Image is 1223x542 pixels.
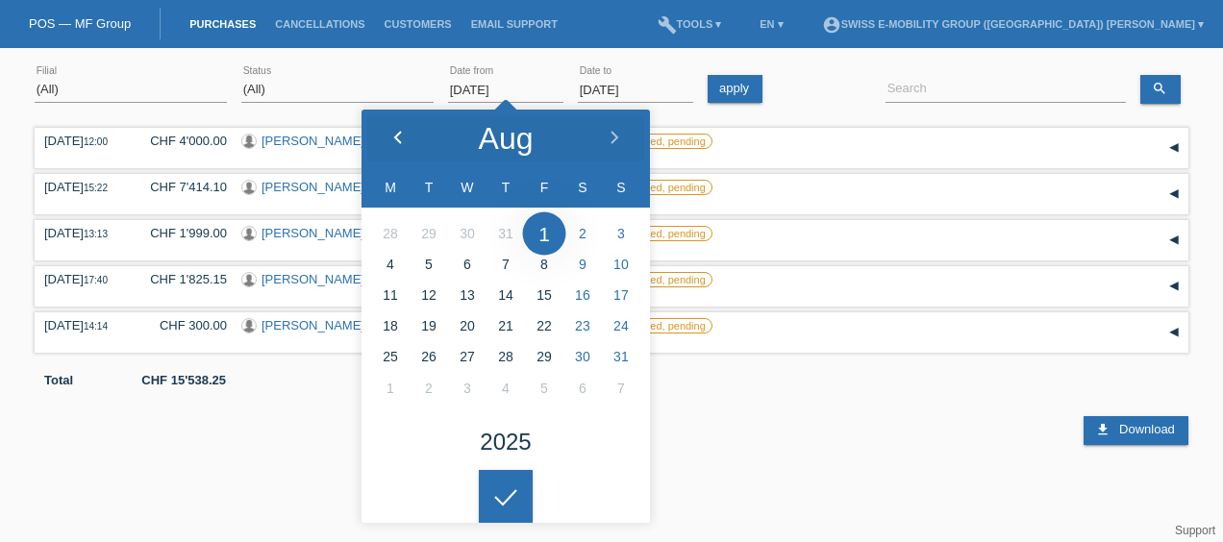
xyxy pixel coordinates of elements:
div: [DATE] [44,226,121,240]
span: 14:14 [84,321,108,332]
span: 15:22 [84,183,108,193]
i: build [658,15,677,35]
div: expand/collapse [1160,318,1188,347]
div: CHF 1'825.15 [136,272,227,286]
a: account_circleSwiss E-Mobility Group ([GEOGRAPHIC_DATA]) [PERSON_NAME] ▾ [812,18,1213,30]
a: [PERSON_NAME] [262,272,364,286]
div: CHF 1'999.00 [136,226,227,240]
a: download Download [1084,416,1187,445]
div: CHF 4'000.00 [136,134,227,148]
a: EN ▾ [750,18,792,30]
label: unconfirmed, pending [597,180,712,195]
b: Total [44,373,73,387]
label: unconfirmed, pending [597,134,712,149]
div: expand/collapse [1160,180,1188,209]
i: account_circle [822,15,841,35]
label: unconfirmed, pending [597,272,712,287]
a: [PERSON_NAME] [262,318,364,333]
div: 2025 [480,431,531,454]
a: apply [708,75,762,103]
div: [DATE] [44,318,121,333]
div: expand/collapse [1160,134,1188,162]
div: [DATE] [44,180,121,194]
a: Purchases [180,18,265,30]
div: expand/collapse [1160,272,1188,301]
div: CHF 7'414.10 [136,180,227,194]
a: buildTools ▾ [648,18,732,30]
span: 12:00 [84,136,108,147]
i: search [1152,81,1167,96]
a: [PERSON_NAME] [262,226,364,240]
span: 13:13 [84,229,108,239]
div: [DATE] [44,134,121,148]
div: expand/collapse [1160,226,1188,255]
a: Cancellations [265,18,374,30]
span: Download [1119,422,1175,436]
a: Customers [375,18,462,30]
a: [PERSON_NAME] [262,134,364,148]
a: POS — MF Group [29,16,131,31]
div: Aug [479,123,534,154]
span: 17:40 [84,275,108,285]
label: unconfirmed, pending [597,318,712,333]
a: Support [1175,524,1215,537]
a: search [1140,75,1181,104]
a: [PERSON_NAME] [262,180,364,194]
div: [DATE] [44,272,121,286]
a: Email Support [462,18,567,30]
i: download [1095,422,1111,437]
b: CHF 15'538.25 [141,373,226,387]
label: unconfirmed, pending [597,226,712,241]
div: CHF 300.00 [136,318,227,333]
